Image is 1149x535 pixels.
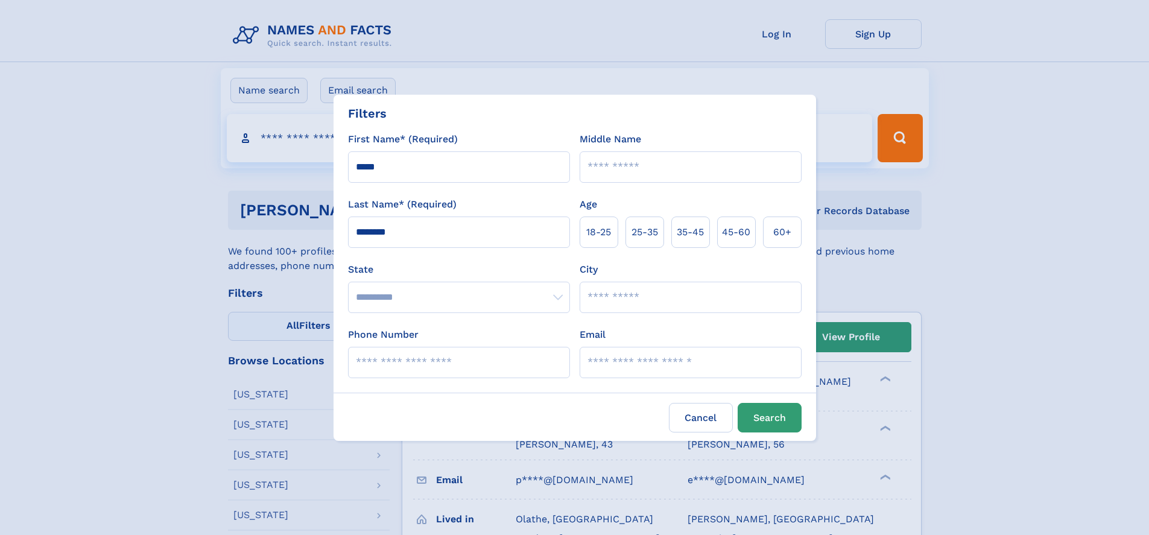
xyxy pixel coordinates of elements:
[631,225,658,239] span: 25‑35
[580,328,606,342] label: Email
[348,104,387,122] div: Filters
[677,225,704,239] span: 35‑45
[738,403,802,432] button: Search
[348,197,457,212] label: Last Name* (Required)
[580,197,597,212] label: Age
[348,328,419,342] label: Phone Number
[580,262,598,277] label: City
[669,403,733,432] label: Cancel
[722,225,750,239] span: 45‑60
[773,225,791,239] span: 60+
[580,132,641,147] label: Middle Name
[348,262,570,277] label: State
[348,132,458,147] label: First Name* (Required)
[586,225,611,239] span: 18‑25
